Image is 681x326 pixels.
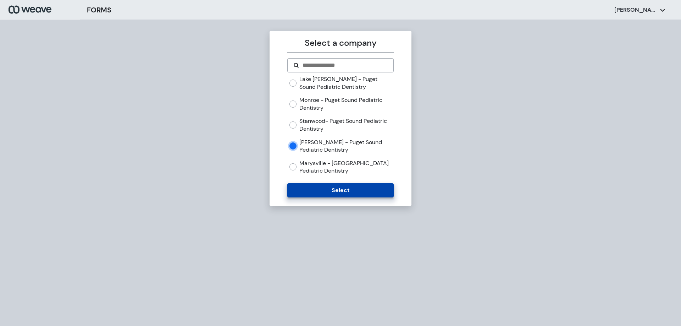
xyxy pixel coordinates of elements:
h3: FORMS [87,5,111,15]
label: Lake [PERSON_NAME] - Puget Sound Pediatric Dentistry [299,75,393,91]
button: Select [287,183,393,197]
label: Stanwood- Puget Sound Pediatric Dentistry [299,117,393,132]
label: [PERSON_NAME] - Puget Sound Pediatric Dentistry [299,138,393,154]
label: Marysville - [GEOGRAPHIC_DATA] Pediatric Dentistry [299,159,393,175]
p: [PERSON_NAME] [614,6,657,14]
input: Search [302,61,387,70]
label: Monroe - Puget Sound Pediatric Dentistry [299,96,393,112]
p: Select a company [287,37,393,49]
